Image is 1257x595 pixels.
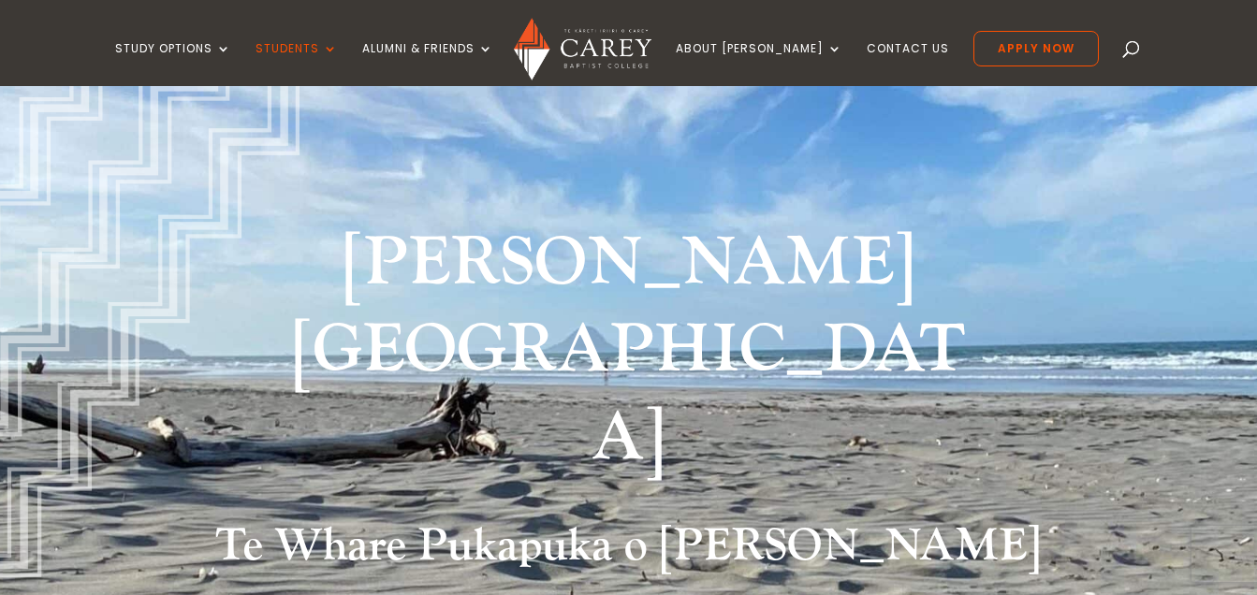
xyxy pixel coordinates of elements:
h2: Te Whare Pukapuka o [PERSON_NAME] [125,519,1131,583]
a: Contact Us [867,42,949,86]
a: Study Options [115,42,231,86]
a: Apply Now [973,31,1099,66]
a: Students [256,42,338,86]
h1: [PERSON_NAME][GEOGRAPHIC_DATA] [277,220,979,492]
a: Alumni & Friends [362,42,493,86]
a: About [PERSON_NAME] [676,42,842,86]
img: Carey Baptist College [514,18,651,80]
